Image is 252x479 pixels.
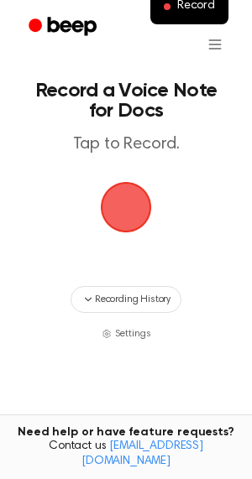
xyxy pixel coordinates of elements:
[10,440,242,469] span: Contact us
[81,440,203,467] a: [EMAIL_ADDRESS][DOMAIN_NAME]
[71,286,181,313] button: Recording History
[95,292,171,307] span: Recording History
[30,81,222,121] h1: Record a Voice Note for Docs
[17,11,112,44] a: Beep
[101,182,151,232] img: Beep Logo
[102,326,151,341] button: Settings
[195,24,235,65] button: Open menu
[30,134,222,155] p: Tap to Record.
[115,326,151,341] span: Settings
